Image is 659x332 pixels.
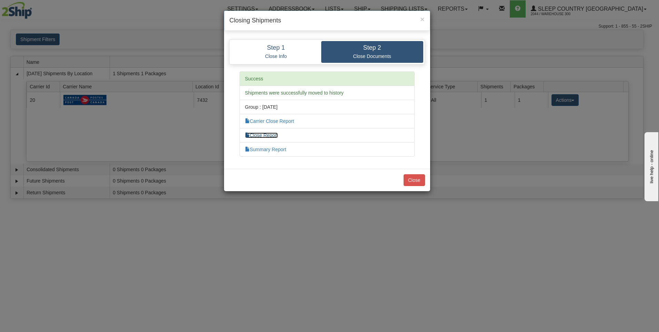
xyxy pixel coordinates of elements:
button: Close [404,174,425,186]
div: live help - online [5,6,64,11]
a: Close Report [245,133,278,138]
p: Close Documents [326,53,418,59]
h4: Step 1 [236,45,316,51]
a: Step 2 Close Documents [321,41,423,63]
li: Success [240,71,415,86]
p: Close Info [236,53,316,59]
button: Close [420,16,424,23]
a: Summary Report [245,147,286,152]
li: Shipments were successfully moved to history [240,86,415,100]
h4: Step 2 [326,45,418,51]
iframe: chat widget [643,131,658,201]
span: × [420,15,424,23]
a: Carrier Close Report [245,118,294,124]
h4: Closing Shipments [230,16,425,25]
a: Step 1 Close Info [231,41,321,63]
li: Group : [DATE] [240,100,415,114]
